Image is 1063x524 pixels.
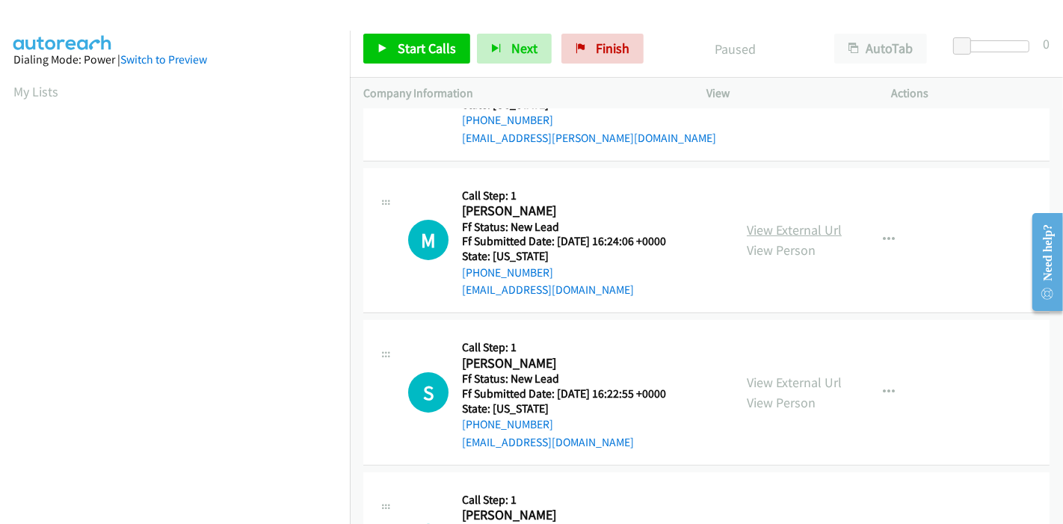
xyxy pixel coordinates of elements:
h1: S [408,372,449,413]
span: Start Calls [398,40,456,57]
h5: Call Step: 1 [462,340,685,355]
iframe: Resource Center [1020,203,1063,321]
div: Dialing Mode: Power | [13,51,336,69]
h5: Ff Status: New Lead [462,220,685,235]
h2: [PERSON_NAME] [462,507,685,524]
h5: Ff Status: New Lead [462,372,685,386]
h5: Call Step: 1 [462,188,685,203]
div: 0 [1043,34,1050,54]
a: Start Calls [363,34,470,64]
a: [PHONE_NUMBER] [462,113,553,127]
a: Switch to Preview [120,52,207,67]
a: My Lists [13,83,58,100]
button: AutoTab [834,34,927,64]
h2: [PERSON_NAME] [462,355,685,372]
a: [EMAIL_ADDRESS][DOMAIN_NAME] [462,283,634,297]
a: [EMAIL_ADDRESS][DOMAIN_NAME] [462,435,634,449]
p: Company Information [363,84,680,102]
p: View [706,84,865,102]
div: Delay between calls (in seconds) [961,40,1029,52]
div: The call is yet to be attempted [408,220,449,260]
a: View External Url [747,374,842,391]
a: [PHONE_NUMBER] [462,265,553,280]
h5: Call Step: 1 [462,493,685,508]
span: Finish [596,40,629,57]
h1: M [408,220,449,260]
span: Next [511,40,537,57]
div: The call is yet to be attempted [408,372,449,413]
a: View Person [747,394,816,411]
h5: Ff Submitted Date: [DATE] 16:24:06 +0000 [462,234,685,249]
button: Next [477,34,552,64]
h5: State: [US_STATE] [462,249,685,264]
h2: [PERSON_NAME] [462,203,685,220]
a: Finish [561,34,644,64]
h5: Ff Submitted Date: [DATE] 16:22:55 +0000 [462,386,685,401]
a: View Person [747,241,816,259]
p: Paused [664,39,807,59]
a: [PHONE_NUMBER] [462,417,553,431]
h5: State: [US_STATE] [462,401,685,416]
a: View External Url [747,221,842,238]
a: [EMAIL_ADDRESS][PERSON_NAME][DOMAIN_NAME] [462,131,716,145]
p: Actions [892,84,1050,102]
